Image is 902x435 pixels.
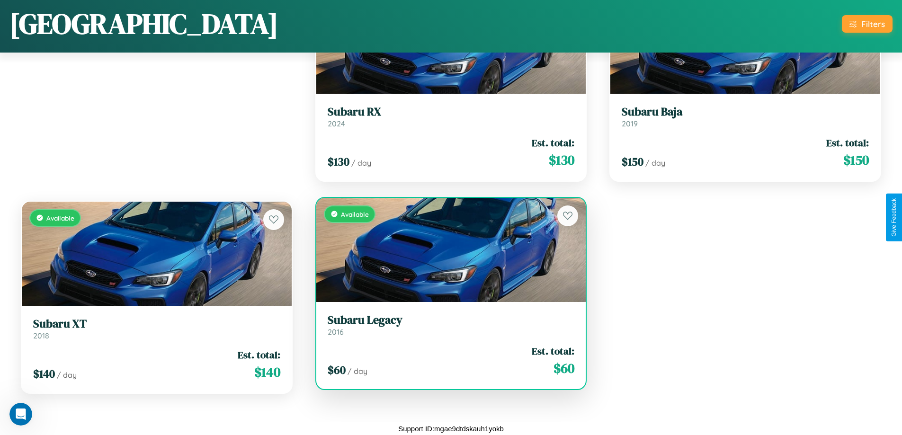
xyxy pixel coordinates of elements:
[254,363,280,382] span: $ 140
[9,403,32,426] iframe: Intercom live chat
[645,158,665,168] span: / day
[842,15,893,33] button: Filters
[33,317,280,340] a: Subaru XT2018
[861,19,885,29] div: Filters
[33,366,55,382] span: $ 140
[532,344,574,358] span: Est. total:
[328,105,575,119] h3: Subaru RX
[554,359,574,378] span: $ 60
[9,4,278,43] h1: [GEOGRAPHIC_DATA]
[348,366,367,376] span: / day
[622,105,869,119] h3: Subaru Baja
[549,151,574,169] span: $ 130
[328,313,575,337] a: Subaru Legacy2016
[891,198,897,237] div: Give Feedback
[532,136,574,150] span: Est. total:
[238,348,280,362] span: Est. total:
[328,154,349,169] span: $ 130
[826,136,869,150] span: Est. total:
[33,317,280,331] h3: Subaru XT
[843,151,869,169] span: $ 150
[328,327,344,337] span: 2016
[351,158,371,168] span: / day
[622,119,638,128] span: 2019
[328,313,575,327] h3: Subaru Legacy
[328,105,575,128] a: Subaru RX2024
[622,105,869,128] a: Subaru Baja2019
[622,154,643,169] span: $ 150
[57,370,77,380] span: / day
[46,214,74,222] span: Available
[398,422,504,435] p: Support ID: mgae9dtdskauh1yokb
[328,119,345,128] span: 2024
[328,362,346,378] span: $ 60
[341,210,369,218] span: Available
[33,331,49,340] span: 2018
